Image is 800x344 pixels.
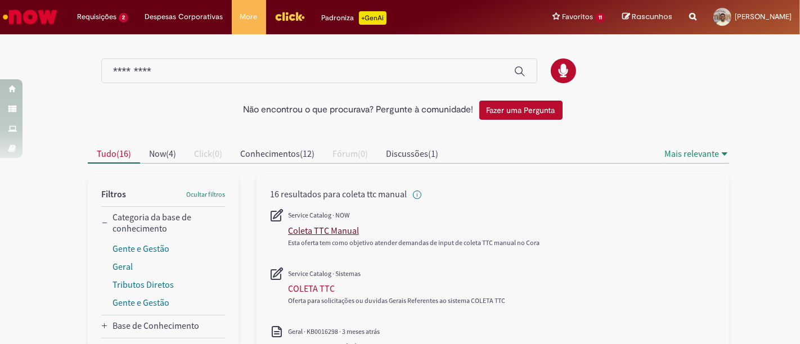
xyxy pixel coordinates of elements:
[240,11,258,22] span: More
[119,13,128,22] span: 2
[622,12,672,22] a: Rascunhos
[322,11,386,25] div: Padroniza
[275,8,305,25] img: click_logo_yellow_360x200.png
[1,6,59,28] img: ServiceNow
[145,11,223,22] span: Despesas Corporativas
[562,11,593,22] span: Favoritos
[632,11,672,22] span: Rascunhos
[479,101,563,120] button: Fazer uma Pergunta
[595,13,605,22] span: 11
[359,11,386,25] p: +GenAi
[735,12,792,21] span: [PERSON_NAME]
[244,105,474,115] h2: Não encontrou o que procurava? Pergunte à comunidade!
[77,11,116,22] span: Requisições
